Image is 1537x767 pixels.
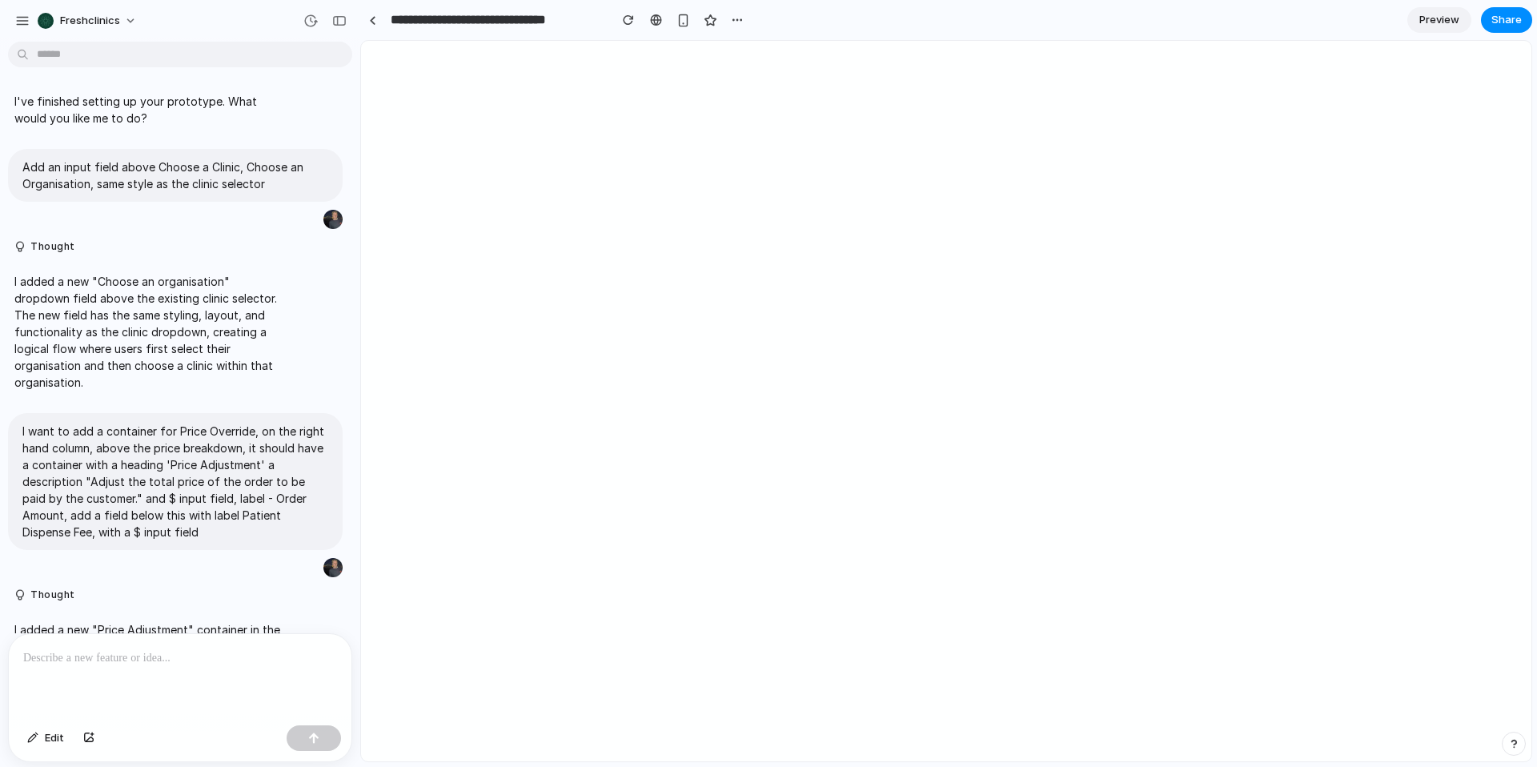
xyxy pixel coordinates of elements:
[1419,12,1459,28] span: Preview
[14,273,282,391] p: I added a new "Choose an organisation" dropdown field above the existing clinic selector. The new...
[45,730,64,746] span: Edit
[1407,7,1471,33] a: Preview
[19,725,72,751] button: Edit
[14,621,282,756] p: I added a new "Price Adjustment" container in the right column above the price breakdown. It incl...
[14,93,282,126] p: I've finished setting up your prototype. What would you like me to do?
[1481,7,1532,33] button: Share
[60,13,120,29] span: freshclinics
[31,8,145,34] button: freshclinics
[22,159,328,192] p: Add an input field above Choose a Clinic, Choose an Organisation, same style as the clinic selector
[1491,12,1522,28] span: Share
[22,423,328,540] p: I want to add a container for Price Override, on the right hand column, above the price breakdown...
